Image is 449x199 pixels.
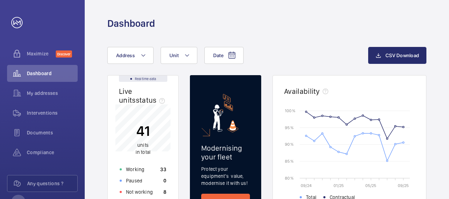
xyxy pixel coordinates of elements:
[126,177,142,184] p: Paused
[137,142,149,148] span: units
[365,183,376,188] text: 05/25
[107,47,154,64] button: Address
[27,50,56,57] span: Maximize
[301,183,312,188] text: 09/24
[334,183,344,188] text: 01/25
[119,76,167,82] div: Real time data
[285,125,294,130] text: 95 %
[160,166,166,173] p: 33
[27,149,78,156] span: Compliance
[116,53,135,58] span: Address
[169,53,179,58] span: Unit
[385,53,419,58] span: CSV Download
[284,87,320,96] h2: Availability
[201,165,250,187] p: Protect your equipment's value, modernise it with us!
[368,47,426,64] button: CSV Download
[27,70,78,77] span: Dashboard
[27,90,78,97] span: My addresses
[285,108,295,113] text: 100 %
[56,50,72,58] span: Discover
[136,96,168,104] span: status
[126,166,144,173] p: Working
[27,109,78,116] span: Interventions
[27,180,77,187] span: Any questions ?
[204,47,244,64] button: Date
[201,144,250,161] h2: Modernising your fleet
[285,142,294,147] text: 90 %
[285,159,294,164] text: 85 %
[136,141,150,156] p: in total
[27,129,78,136] span: Documents
[107,17,155,30] h1: Dashboard
[163,188,166,195] p: 8
[285,175,294,180] text: 80 %
[161,47,197,64] button: Unit
[213,94,239,132] img: marketing-card.svg
[119,87,168,104] h2: Live units
[136,122,150,140] p: 41
[213,53,223,58] span: Date
[163,177,166,184] p: 0
[398,183,409,188] text: 09/25
[126,188,153,195] p: Not working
